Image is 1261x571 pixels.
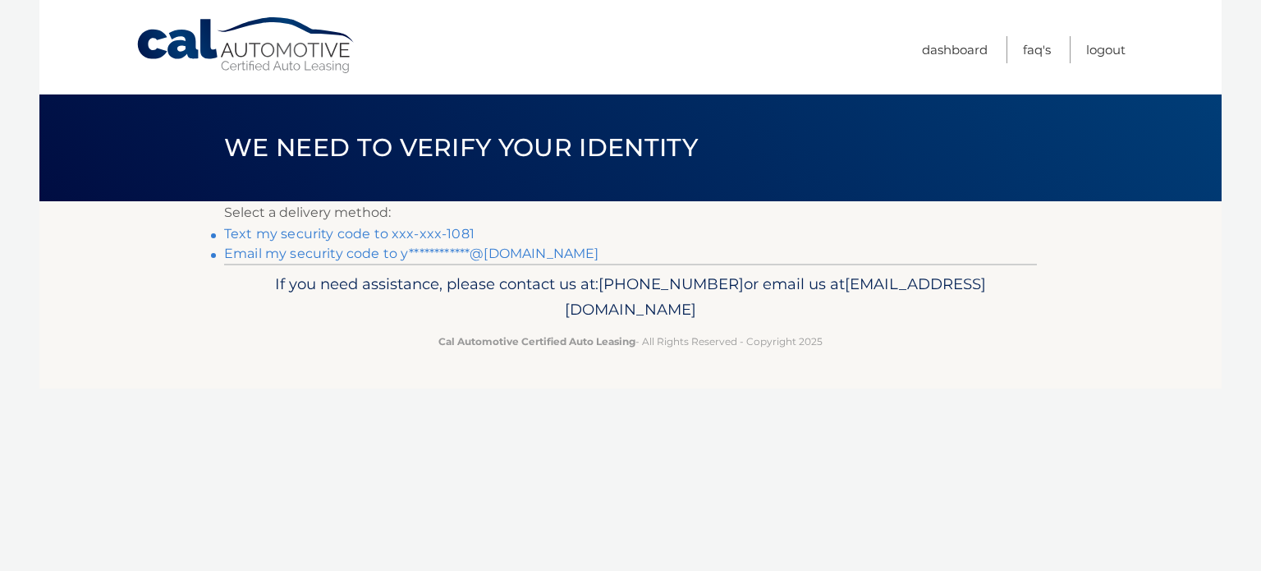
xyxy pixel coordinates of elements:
strong: Cal Automotive Certified Auto Leasing [438,335,635,348]
span: [PHONE_NUMBER] [598,274,744,293]
a: Dashboard [922,36,988,63]
p: If you need assistance, please contact us at: or email us at [235,271,1026,324]
span: We need to verify your identity [224,132,698,163]
a: FAQ's [1023,36,1051,63]
a: Logout [1086,36,1126,63]
a: Text my security code to xxx-xxx-1081 [224,226,475,242]
p: - All Rights Reserved - Copyright 2025 [235,333,1026,350]
p: Select a delivery method: [224,201,1037,224]
a: Cal Automotive [135,16,357,75]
